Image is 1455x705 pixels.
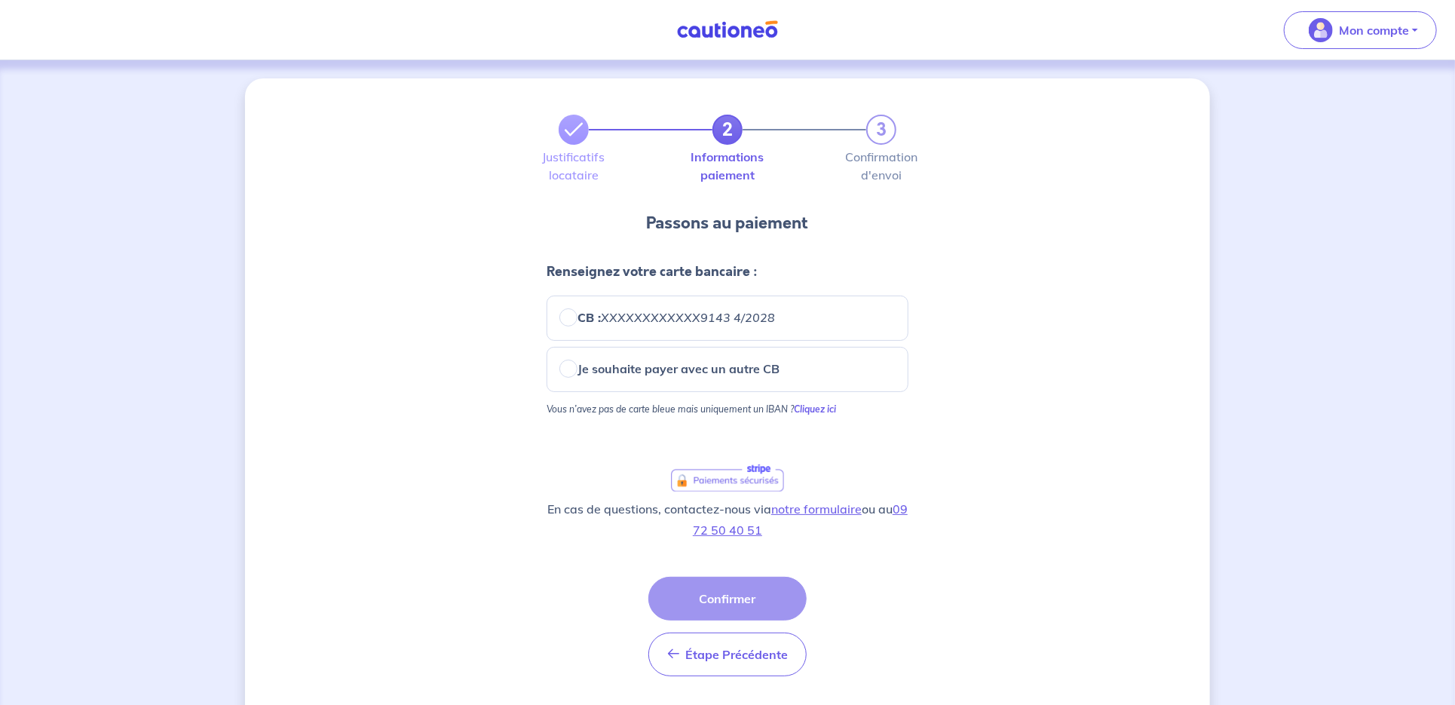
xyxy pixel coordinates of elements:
p: Passons au paiement [647,211,809,235]
label: Confirmation d'envoi [866,151,896,181]
p: Je souhaite payer avec un autre CB [577,360,780,378]
p: En cas de questions, contactez-nous via ou au [547,498,908,541]
p: Mon compte [1339,21,1409,39]
a: 2 [712,115,743,145]
p: Vous n’avez pas de carte bleue mais uniquement un IBAN ? [547,404,908,427]
button: illu_account_valid_menu.svgMon compte [1284,11,1437,49]
label: Justificatifs locataire [559,151,589,181]
h4: Renseignez votre carte bancaire : [547,259,908,284]
span: Étape Précédente [685,647,788,662]
img: logo-stripe [671,464,784,492]
img: Cautioneo [671,20,784,39]
a: logo-stripe [670,463,785,492]
label: Informations paiement [712,151,743,181]
img: illu_account_valid_menu.svg [1309,18,1333,42]
strong: CB : [577,310,775,325]
button: Étape Précédente [648,633,807,676]
em: XXXXXXXXXXXX9143 4/2028 [601,310,775,325]
strong: Cliquez ici [794,403,836,415]
a: notre formulaire [771,501,862,516]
